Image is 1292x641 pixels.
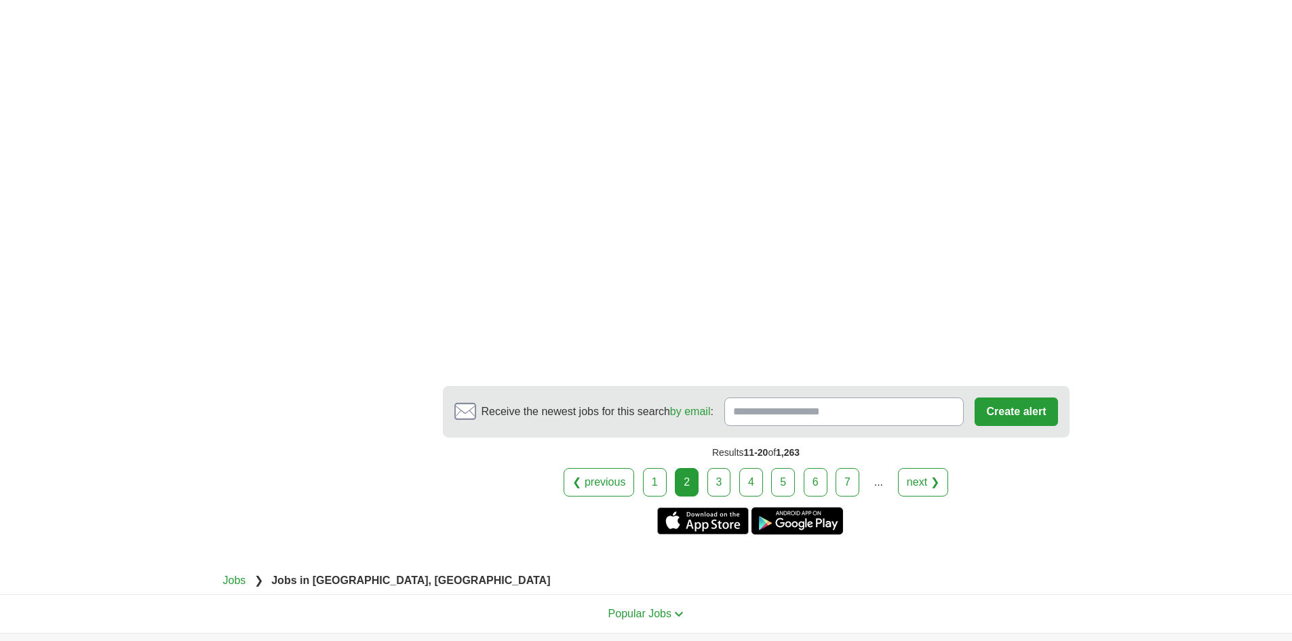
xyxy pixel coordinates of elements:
img: toggle icon [674,611,684,617]
a: 4 [739,468,763,497]
a: Get the Android app [751,507,843,535]
div: ... [865,469,892,496]
button: Create alert [975,397,1057,426]
div: Results of [443,438,1070,468]
a: 1 [643,468,667,497]
a: 6 [804,468,827,497]
a: Jobs [223,575,246,586]
a: 5 [771,468,795,497]
a: by email [670,406,711,417]
strong: Jobs in [GEOGRAPHIC_DATA], [GEOGRAPHIC_DATA] [271,575,550,586]
a: 3 [707,468,731,497]
a: 7 [836,468,859,497]
span: ❯ [254,575,263,586]
a: Get the iPhone app [657,507,749,535]
a: ❮ previous [564,468,634,497]
span: Receive the newest jobs for this search : [482,404,713,420]
span: 1,263 [776,447,800,458]
div: 2 [675,468,699,497]
a: next ❯ [898,468,948,497]
span: 11-20 [744,447,768,458]
span: Popular Jobs [608,608,671,619]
